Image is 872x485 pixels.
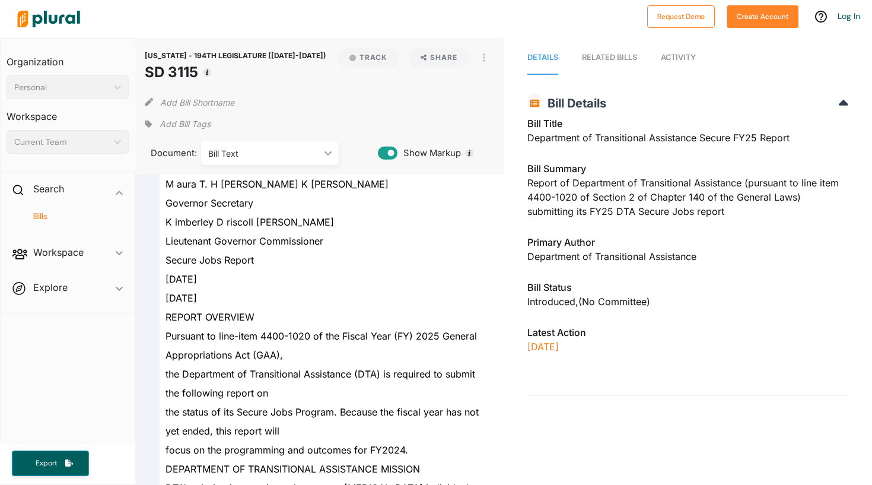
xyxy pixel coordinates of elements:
[160,118,211,130] span: Add Bill Tags
[838,11,860,21] a: Log In
[527,340,848,354] p: [DATE]
[12,451,89,476] button: Export
[647,5,715,28] button: Request Demo
[527,116,848,131] h3: Bill Title
[582,41,637,75] a: RELATED BILLS
[166,216,334,228] span: K imberley D riscoll [PERSON_NAME]
[661,41,696,75] a: Activity
[527,41,558,75] a: Details
[527,294,848,309] div: Introduced , (no committee)
[202,67,212,78] div: Tooltip anchor
[527,235,848,249] h3: Primary Author
[166,463,420,475] span: DEPARTMENT OF TRANSITIONAL ASSISTANCE MISSION
[166,444,408,456] span: focus on the programming and outcomes for FY2024.
[166,178,389,190] span: M aura T. H [PERSON_NAME] K [PERSON_NAME]
[166,406,479,437] span: the status of its Secure Jobs Program. Because the fiscal year has not yet ended, this report will
[582,52,637,63] div: RELATED BILLS
[527,116,848,152] div: Department of Transitional Assistance Secure FY25 Report
[527,325,848,340] h3: Latest Action
[33,182,64,195] h2: Search
[338,47,399,68] button: Track
[166,235,323,247] span: Lieutenant Governor Commissioner
[527,161,848,176] h3: Bill Summary
[527,249,848,264] div: Department of Transitional Assistance
[145,147,186,160] span: Document:
[727,9,798,22] a: Create Account
[647,9,715,22] a: Request Demo
[409,47,470,68] button: Share
[18,211,123,222] a: Bills
[14,136,109,148] div: Current Team
[27,458,65,468] span: Export
[404,47,475,68] button: Share
[166,292,197,304] span: [DATE]
[145,62,326,83] h1: SD 3115
[166,368,475,399] span: the Department of Transitional Assistance (DTA) is required to submit the following report on
[527,280,848,294] h3: Bill Status
[166,330,477,361] span: Pursuant to line-item 4400-1020 of the Fiscal Year (FY) 2025 General Appropriations Act (GAA),
[145,51,326,60] span: [US_STATE] - 194TH LEGISLATURE ([DATE]-[DATE])
[14,81,109,94] div: Personal
[527,161,848,226] div: Report of Department of Transitional Assistance (pursuant to line item 4400-1020 of Section 2 of ...
[166,197,253,209] span: Governor Secretary
[208,147,320,160] div: Bill Text
[527,53,558,62] span: Details
[166,311,254,323] span: REPORT OVERVIEW
[166,273,197,285] span: [DATE]
[397,147,461,160] span: Show Markup
[542,96,606,110] span: Bill Details
[145,115,210,133] div: Add tags
[464,148,475,159] div: Tooltip anchor
[7,45,129,71] h3: Organization
[727,5,798,28] button: Create Account
[7,99,129,125] h3: Workspace
[160,93,234,112] button: Add Bill Shortname
[661,53,696,62] span: Activity
[166,254,254,266] span: Secure Jobs Report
